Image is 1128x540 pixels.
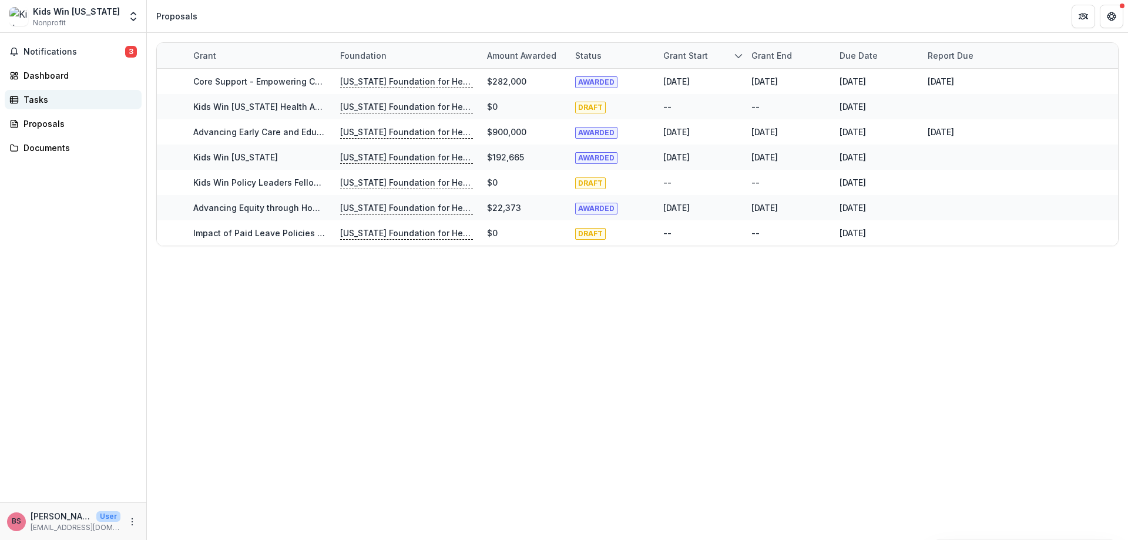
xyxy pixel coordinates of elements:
[487,100,498,113] div: $0
[663,227,672,239] div: --
[928,76,954,86] a: [DATE]
[23,142,132,154] div: Documents
[751,126,778,138] div: [DATE]
[568,49,609,62] div: Status
[480,43,568,68] div: Amount awarded
[840,151,866,163] div: [DATE]
[744,49,799,62] div: Grant end
[663,176,672,189] div: --
[656,49,715,62] div: Grant start
[340,151,473,164] p: [US_STATE] Foundation for Health
[186,43,333,68] div: Grant
[333,43,480,68] div: Foundation
[480,49,563,62] div: Amount awarded
[751,75,778,88] div: [DATE]
[1072,5,1095,28] button: Partners
[487,126,526,138] div: $900,000
[921,43,1009,68] div: Report Due
[33,18,66,28] span: Nonprofit
[751,227,760,239] div: --
[340,100,473,113] p: [US_STATE] Foundation for Health
[340,227,473,240] p: [US_STATE] Foundation for Health
[5,66,142,85] a: Dashboard
[96,511,120,522] p: User
[23,69,132,82] div: Dashboard
[744,43,832,68] div: Grant end
[656,43,744,68] div: Grant start
[487,202,521,214] div: $22,373
[31,522,120,533] p: [EMAIL_ADDRESS][DOMAIN_NAME]
[193,228,472,238] a: Impact of Paid Leave Policies on [US_STATE] Child Care Businesses
[751,176,760,189] div: --
[5,42,142,61] button: Notifications3
[832,43,921,68] div: Due Date
[5,138,142,157] a: Documents
[575,152,617,164] span: AWARDED
[193,203,358,213] a: Advancing Equity through Home Visiting
[193,76,525,86] a: Core Support - Empowering Communities to Address Early Childhood Challenges
[487,176,498,189] div: $0
[23,118,132,130] div: Proposals
[840,176,866,189] div: [DATE]
[156,10,197,22] div: Proposals
[23,47,125,57] span: Notifications
[663,100,672,113] div: --
[840,227,866,239] div: [DATE]
[840,126,866,138] div: [DATE]
[152,8,202,25] nav: breadcrumb
[33,5,120,18] div: Kids Win [US_STATE]
[340,75,473,88] p: [US_STATE] Foundation for Health
[832,49,885,62] div: Due Date
[663,126,690,138] div: [DATE]
[663,202,690,214] div: [DATE]
[663,151,690,163] div: [DATE]
[751,151,778,163] div: [DATE]
[751,202,778,214] div: [DATE]
[840,100,866,113] div: [DATE]
[568,43,656,68] div: Status
[575,102,606,113] span: DRAFT
[751,100,760,113] div: --
[193,127,401,137] a: Advancing Early Care and Education in [US_STATE]
[928,127,954,137] a: [DATE]
[340,126,473,139] p: [US_STATE] Foundation for Health
[734,51,743,61] svg: sorted descending
[840,75,866,88] div: [DATE]
[921,49,981,62] div: Report Due
[487,75,526,88] div: $282,000
[5,114,142,133] a: Proposals
[186,49,223,62] div: Grant
[340,176,473,189] p: [US_STATE] Foundation for Health
[663,75,690,88] div: [DATE]
[487,151,524,163] div: $192,665
[575,76,617,88] span: AWARDED
[1100,5,1123,28] button: Get Help
[125,5,142,28] button: Open entity switcher
[125,515,139,529] button: More
[23,93,132,106] div: Tasks
[333,49,394,62] div: Foundation
[575,203,617,214] span: AWARDED
[840,202,866,214] div: [DATE]
[31,510,92,522] p: [PERSON_NAME]
[575,228,606,240] span: DRAFT
[193,102,350,112] a: Kids Win [US_STATE] Health Advocacy
[487,227,498,239] div: $0
[575,127,617,139] span: AWARDED
[193,152,278,162] a: Kids Win [US_STATE]
[12,518,21,525] div: Brian Schmidt
[5,90,142,109] a: Tasks
[340,202,473,214] p: [US_STATE] Foundation for Health
[193,177,338,187] a: Kids Win Policy Leaders Fellowship
[575,177,606,189] span: DRAFT
[9,7,28,26] img: Kids Win Missouri
[125,46,137,58] span: 3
